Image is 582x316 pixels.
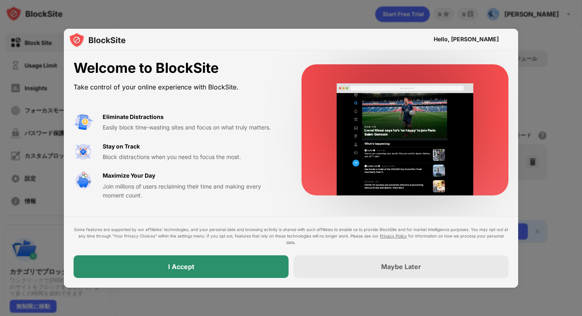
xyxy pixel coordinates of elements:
[103,171,155,180] div: Maximize Your Day
[434,36,499,42] div: Hello, [PERSON_NAME]
[74,81,282,93] div: Take control of your online experience with BlockSite.
[74,171,93,191] img: value-safe-time.svg
[168,263,194,271] div: I Accept
[381,263,421,271] div: Maybe Later
[74,226,508,246] div: Some features are supported by our affiliates’ technologies, and your personal data and browsing ...
[103,112,164,121] div: Eliminate Distractions
[74,112,93,132] img: value-avoid-distractions.svg
[103,123,282,132] div: Easily block time-wasting sites and focus on what truly matters.
[380,233,407,238] a: Privacy Policy
[74,60,282,76] div: Welcome to BlockSite
[103,153,282,161] div: Block distractions when you need to focus the most.
[103,182,282,200] div: Join millions of users reclaiming their time and making every moment count.
[69,32,126,48] img: logo-blocksite.svg
[103,142,140,151] div: Stay on Track
[74,142,93,161] img: value-focus.svg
